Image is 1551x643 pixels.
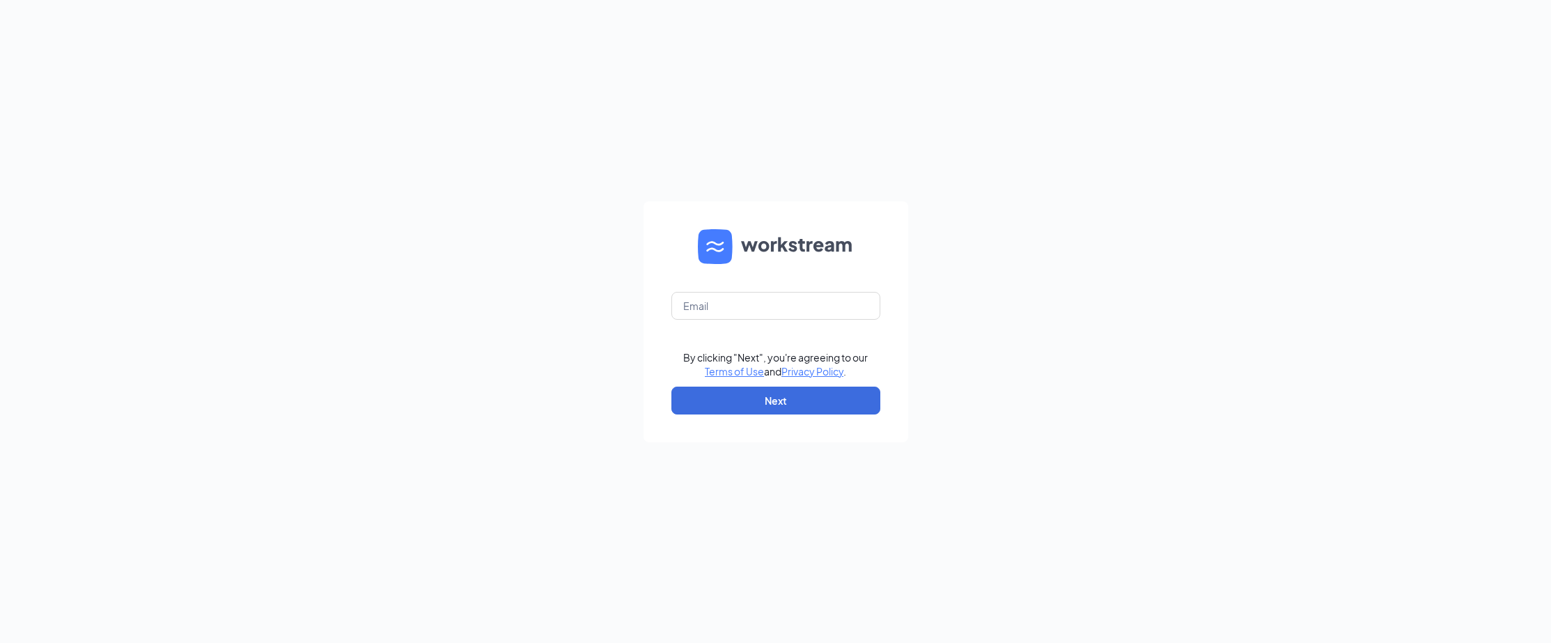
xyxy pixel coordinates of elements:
img: WS logo and Workstream text [698,229,854,264]
button: Next [671,387,880,415]
input: Email [671,292,880,320]
div: By clicking "Next", you're agreeing to our and . [683,350,868,378]
a: Privacy Policy [781,365,843,378]
a: Terms of Use [705,365,764,378]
